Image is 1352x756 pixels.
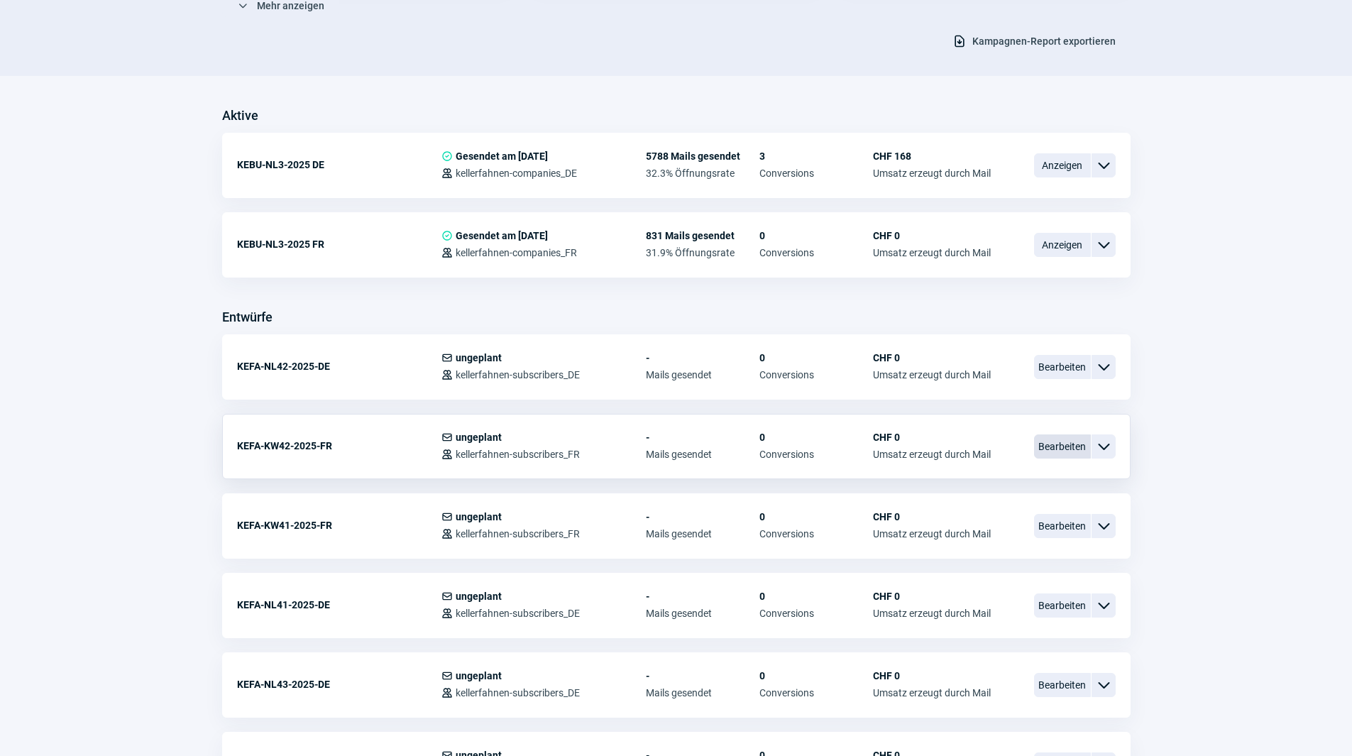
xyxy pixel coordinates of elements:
[972,30,1116,53] span: Kampagnen-Report exportieren
[873,591,991,602] span: CHF 0
[456,352,502,363] span: ungeplant
[873,168,991,179] span: Umsatz erzeugt durch Mail
[646,369,759,380] span: Mails gesendet
[873,670,991,681] span: CHF 0
[873,511,991,522] span: CHF 0
[646,247,759,258] span: 31.9% Öffnungsrate
[759,449,873,460] span: Conversions
[456,511,502,522] span: ungeplant
[1034,434,1091,459] span: Bearbeiten
[873,687,991,699] span: Umsatz erzeugt durch Mail
[759,230,873,241] span: 0
[646,670,759,681] span: -
[759,247,873,258] span: Conversions
[646,150,759,162] span: 5788 Mails gesendet
[237,230,441,258] div: KEBU-NL3-2025 FR
[1034,153,1091,177] span: Anzeigen
[456,247,577,258] span: kellerfahnen-companies_FR
[456,687,580,699] span: kellerfahnen-subscribers_DE
[873,230,991,241] span: CHF 0
[456,608,580,619] span: kellerfahnen-subscribers_DE
[873,608,991,619] span: Umsatz erzeugt durch Mail
[222,306,273,329] h3: Entwürfe
[1034,673,1091,697] span: Bearbeiten
[222,104,258,127] h3: Aktive
[873,352,991,363] span: CHF 0
[646,352,759,363] span: -
[759,150,873,162] span: 3
[1034,233,1091,257] span: Anzeigen
[456,168,577,179] span: kellerfahnen-companies_DE
[456,432,502,443] span: ungeplant
[1034,514,1091,538] span: Bearbeiten
[1034,593,1091,618] span: Bearbeiten
[759,511,873,522] span: 0
[646,591,759,602] span: -
[759,432,873,443] span: 0
[456,449,580,460] span: kellerfahnen-subscribers_FR
[456,528,580,539] span: kellerfahnen-subscribers_FR
[759,591,873,602] span: 0
[873,528,991,539] span: Umsatz erzeugt durch Mail
[237,511,441,539] div: KEFA-KW41-2025-FR
[237,670,441,699] div: KEFA-NL43-2025-DE
[237,591,441,619] div: KEFA-NL41-2025-DE
[456,150,548,162] span: Gesendet am [DATE]
[646,511,759,522] span: -
[938,29,1131,53] button: Kampagnen-Report exportieren
[237,352,441,380] div: KEFA-NL42-2025-DE
[456,369,580,380] span: kellerfahnen-subscribers_DE
[759,352,873,363] span: 0
[873,449,991,460] span: Umsatz erzeugt durch Mail
[456,230,548,241] span: Gesendet am [DATE]
[759,608,873,619] span: Conversions
[759,670,873,681] span: 0
[237,432,441,460] div: KEFA-KW42-2025-FR
[646,168,759,179] span: 32.3% Öffnungsrate
[646,230,759,241] span: 831 Mails gesendet
[456,591,502,602] span: ungeplant
[759,168,873,179] span: Conversions
[873,432,991,443] span: CHF 0
[646,449,759,460] span: Mails gesendet
[646,687,759,699] span: Mails gesendet
[873,150,991,162] span: CHF 168
[456,670,502,681] span: ungeplant
[759,369,873,380] span: Conversions
[1034,355,1091,379] span: Bearbeiten
[237,150,441,179] div: KEBU-NL3-2025 DE
[646,528,759,539] span: Mails gesendet
[646,608,759,619] span: Mails gesendet
[759,687,873,699] span: Conversions
[873,247,991,258] span: Umsatz erzeugt durch Mail
[873,369,991,380] span: Umsatz erzeugt durch Mail
[646,432,759,443] span: -
[759,528,873,539] span: Conversions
